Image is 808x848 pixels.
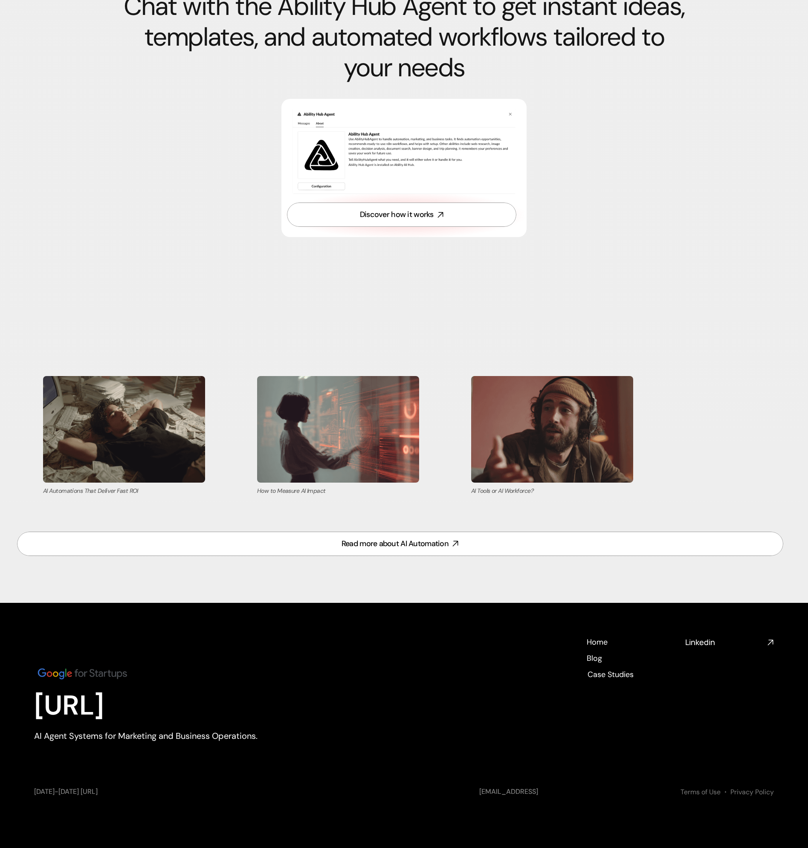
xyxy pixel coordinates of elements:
a: Terms of Use [681,787,721,796]
p: Home [587,637,608,648]
p: [URL] [34,689,269,722]
p: AI Agent Systems for Marketing and Business Operations. [34,730,269,742]
p: How to Measure AI Impact [257,487,419,495]
a: Home [586,637,608,646]
a: Privacy Policy [730,787,774,796]
nav: Social media links [685,637,774,648]
nav: Footer navigation [586,637,675,679]
a: AI Tools or AI Workforce? [445,360,659,512]
p: Blog [587,653,602,664]
h4: Linkedin [685,637,764,648]
a: Linkedin [685,637,774,648]
a: Discover how it works [287,203,516,227]
a: Blog [586,653,602,663]
div: Read more about AI Automation [342,538,449,549]
p: [DATE]-[DATE] [URL] [34,787,340,796]
a: Case Studies [586,669,634,679]
p: Case Studies [588,669,634,680]
a: AI Automations That Deliver Fast ROI [17,360,231,512]
p: AI Tools or AI Workforce? [471,487,633,495]
div: Discover how it works [360,209,434,220]
a: Read more about AI Automation [17,532,783,556]
p: AI Automations That Deliver Fast ROI [43,487,205,495]
a: [EMAIL_ADDRESS] [479,787,538,796]
a: How to Measure AI Impact [231,360,445,512]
